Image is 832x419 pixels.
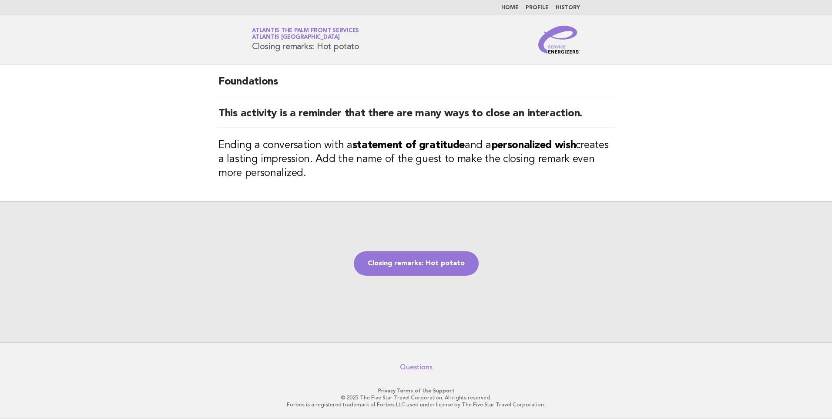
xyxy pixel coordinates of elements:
[556,5,580,10] a: History
[150,387,682,394] p: · ·
[400,363,433,372] a: Questions
[218,107,614,128] h2: This activity is a reminder that there are many ways to close an interaction.
[526,5,549,10] a: Profile
[433,388,454,394] a: Support
[354,251,479,276] a: Closing remarks: Hot potato
[538,26,580,54] img: Service Energizers
[252,28,359,51] h1: Closing remarks: Hot potato
[218,75,614,96] h2: Foundations
[501,5,519,10] a: Home
[218,139,614,180] h3: Ending a conversation with a and a creates a lasting impression. Add the name of the guest to mak...
[252,28,359,40] a: Atlantis The Palm Front ServicesAtlantis [GEOGRAPHIC_DATA]
[150,394,682,401] p: © 2025 The Five Star Travel Corporation. All rights reserved.
[378,388,396,394] a: Privacy
[491,140,576,151] strong: personalized wish
[352,140,465,151] strong: statement of gratitude
[252,35,340,41] span: Atlantis [GEOGRAPHIC_DATA]
[150,401,682,408] p: Forbes is a registered trademark of Forbes LLC used under license by The Five Star Travel Corpora...
[397,388,432,394] a: Terms of Use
